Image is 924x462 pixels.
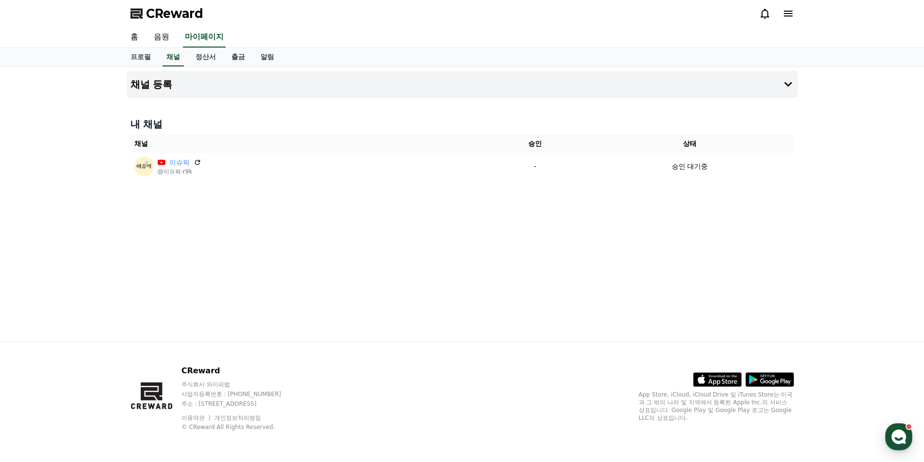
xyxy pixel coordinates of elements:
img: 이슈픽 [134,157,154,176]
th: 채널 [130,135,485,153]
p: CReward [181,365,300,377]
a: 정산서 [188,48,224,66]
button: 채널 등록 [127,71,798,98]
p: © CReward All Rights Reserved. [181,423,300,431]
a: 이슈픽 [169,158,190,168]
a: 알림 [253,48,282,66]
a: 음원 [146,27,177,48]
p: 주식회사 와이피랩 [181,381,300,388]
a: 개인정보처리방침 [214,414,261,421]
p: App Store, iCloud, iCloud Drive 및 iTunes Store는 미국과 그 밖의 나라 및 지역에서 등록된 Apple Inc.의 서비스 상표입니다. Goo... [639,391,794,422]
a: 채널 [162,48,184,66]
span: CReward [146,6,203,21]
a: 설정 [125,307,186,332]
a: CReward [130,6,203,21]
a: 홈 [3,307,64,332]
a: 대화 [64,307,125,332]
a: 마이페이지 [183,27,226,48]
a: 프로필 [123,48,159,66]
a: 이용약관 [181,414,212,421]
h4: 내 채널 [130,117,794,131]
span: 홈 [31,322,36,330]
th: 승인 [485,135,586,153]
span: 설정 [150,322,162,330]
p: 주소 : [STREET_ADDRESS] [181,400,300,408]
th: 상태 [586,135,794,153]
span: 대화 [89,322,100,330]
h4: 채널 등록 [130,79,173,90]
a: 홈 [123,27,146,48]
p: @이슈픽-r9k [158,168,201,175]
a: 출금 [224,48,253,66]
p: 승인 대기중 [672,161,708,172]
p: 사업자등록번호 : [PHONE_NUMBER] [181,390,300,398]
p: - [488,161,582,172]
